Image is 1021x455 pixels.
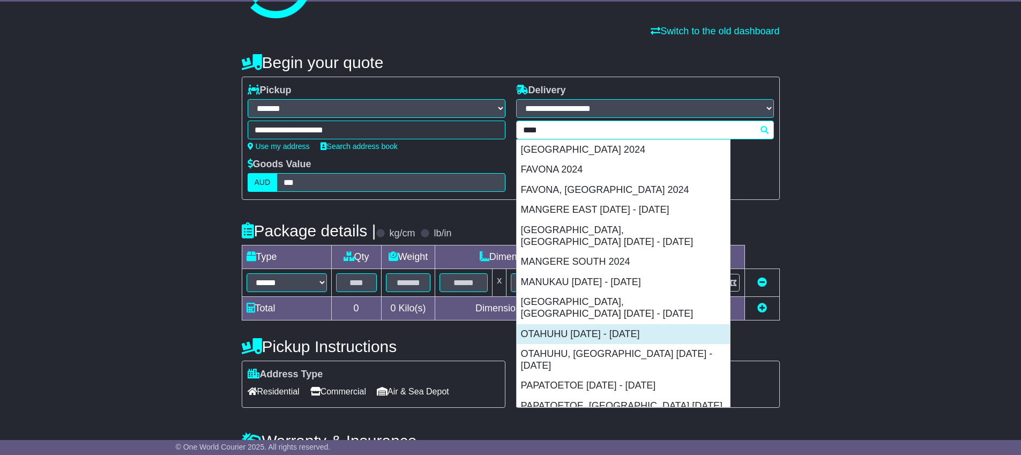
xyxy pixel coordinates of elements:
[310,383,366,400] span: Commercial
[516,121,774,139] typeahead: Please provide city
[517,160,730,180] div: FAVONA 2024
[389,228,415,240] label: kg/cm
[517,324,730,345] div: OTAHUHU [DATE] - [DATE]
[242,222,376,240] h4: Package details |
[517,344,730,376] div: OTAHUHU, [GEOGRAPHIC_DATA] [DATE] - [DATE]
[651,26,779,36] a: Switch to the old dashboard
[517,396,730,428] div: PAPATOETOE, [GEOGRAPHIC_DATA] [DATE] - [DATE]
[517,376,730,396] div: PAPATOETOE [DATE] - [DATE]
[516,85,566,96] label: Delivery
[248,173,278,192] label: AUD
[390,303,396,314] span: 0
[321,142,398,151] a: Search address book
[381,297,435,320] td: Kilo(s)
[242,245,331,269] td: Type
[517,180,730,200] div: FAVONA, [GEOGRAPHIC_DATA] 2024
[242,54,780,71] h4: Begin your quote
[248,369,323,381] label: Address Type
[757,303,767,314] a: Add new item
[242,338,505,355] h4: Pickup Instructions
[517,252,730,272] div: MANGERE SOUTH 2024
[493,269,506,297] td: x
[248,85,292,96] label: Pickup
[377,383,449,400] span: Air & Sea Depot
[242,297,331,320] td: Total
[331,297,381,320] td: 0
[434,228,451,240] label: lb/in
[242,432,780,450] h4: Warranty & Insurance
[517,220,730,252] div: [GEOGRAPHIC_DATA], [GEOGRAPHIC_DATA] [DATE] - [DATE]
[517,140,730,160] div: [GEOGRAPHIC_DATA] 2024
[435,297,635,320] td: Dimensions in Centimetre(s)
[435,245,635,269] td: Dimensions (L x W x H)
[517,200,730,220] div: MANGERE EAST [DATE] - [DATE]
[248,142,310,151] a: Use my address
[517,292,730,324] div: [GEOGRAPHIC_DATA], [GEOGRAPHIC_DATA] [DATE] - [DATE]
[757,277,767,288] a: Remove this item
[517,272,730,293] div: MANUKAU [DATE] - [DATE]
[248,383,300,400] span: Residential
[381,245,435,269] td: Weight
[176,443,331,451] span: © One World Courier 2025. All rights reserved.
[331,245,381,269] td: Qty
[248,159,311,170] label: Goods Value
